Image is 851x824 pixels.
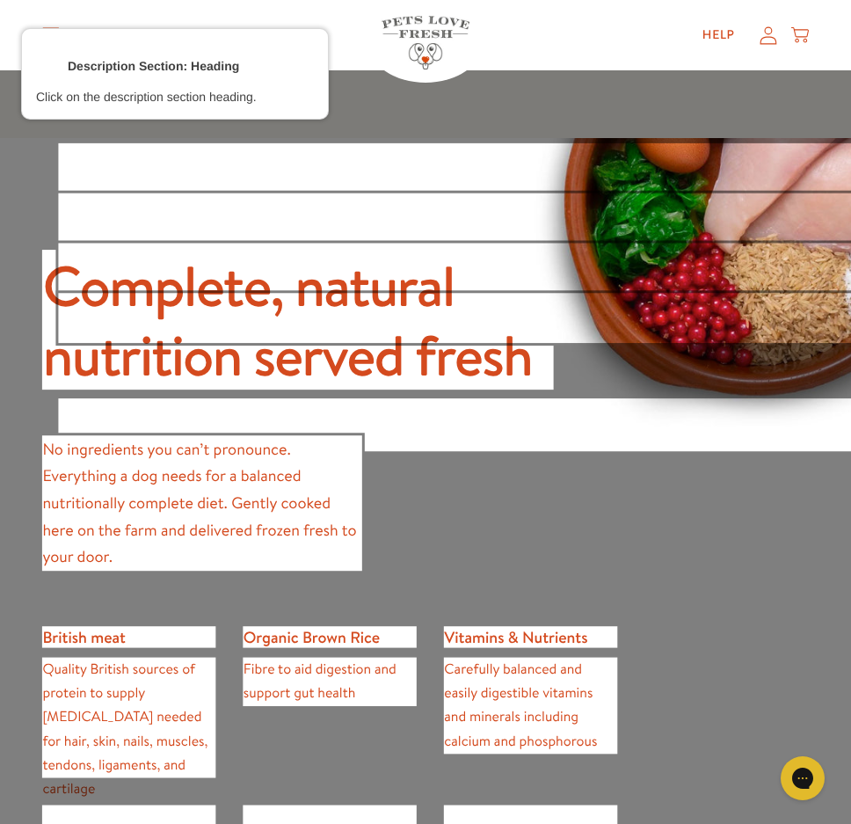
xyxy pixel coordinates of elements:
[688,18,749,53] a: Help
[382,16,469,69] img: Pets Love Fresh
[772,750,833,806] iframe: Gorgias live chat messenger
[68,58,239,74] div: Description Section: Heading
[36,89,314,105] div: Click on the description section heading.
[28,13,74,57] summary: Translation missing: en.sections.header.menu
[36,54,54,78] div: <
